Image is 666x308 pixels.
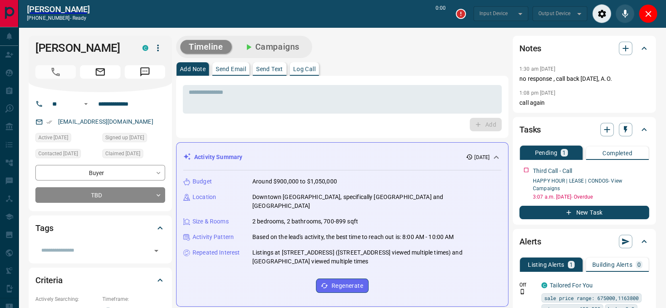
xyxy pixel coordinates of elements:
span: Signed up [DATE] [105,133,144,142]
p: Listings at [STREET_ADDRESS] ([STREET_ADDRESS] viewed multiple times) and [GEOGRAPHIC_DATA] viewe... [252,248,501,266]
h2: Tasks [519,123,541,136]
p: Based on the lead's activity, the best time to reach out is: 8:00 AM - 10:00 AM [252,233,454,242]
button: Open [150,245,162,257]
div: Alerts [519,231,649,252]
p: Activity Pattern [193,233,234,242]
p: Actively Searching: [35,295,98,303]
p: Downtown [GEOGRAPHIC_DATA], specifically [GEOGRAPHIC_DATA] and [GEOGRAPHIC_DATA] [252,193,501,210]
button: Timeline [180,40,232,54]
p: 3:07 a.m. [DATE] - Overdue [533,193,649,201]
p: 1:30 am [DATE] [519,66,555,72]
p: Around $900,000 to $1,050,000 [252,177,337,186]
h2: Notes [519,42,541,55]
button: Open [81,99,91,109]
p: Budget [193,177,212,186]
div: Notes [519,38,649,58]
span: ready [72,15,87,21]
p: Send Email [216,66,246,72]
div: condos.ca [142,45,148,51]
p: 1 [562,150,566,156]
span: Claimed [DATE] [105,149,140,158]
span: Call [35,65,76,79]
p: Timeframe: [102,295,165,303]
a: [PERSON_NAME] [27,4,90,14]
span: Contacted [DATE] [38,149,78,158]
p: call again [519,98,649,107]
p: Completed [602,150,632,156]
div: Tags [35,218,165,238]
a: [EMAIL_ADDRESS][DOMAIN_NAME] [58,118,153,125]
p: Add Note [180,66,206,72]
span: Email [80,65,120,79]
a: HAPPY HOUR | LEASE | CONDOS- View Campaigns [533,178,622,191]
p: Pending [535,150,557,156]
p: Location [193,193,216,202]
button: Campaigns [235,40,308,54]
div: Close [639,4,658,23]
a: Tailored For You [550,282,593,289]
p: 1 [570,262,573,268]
svg: Email Verified [46,119,52,125]
div: Buyer [35,165,165,181]
p: 2 bedrooms, 2 bathrooms, 700-899 sqft [252,217,358,226]
div: Audio Settings [592,4,611,23]
div: Tasks [519,119,649,140]
div: Fri Feb 21 2025 [102,149,165,161]
h1: [PERSON_NAME] [35,41,130,55]
p: Third Call - Call [533,167,572,175]
button: Regenerate [316,279,369,293]
p: 0:00 [436,4,446,23]
div: Activity Summary[DATE] [183,149,501,165]
div: Criteria [35,270,165,290]
span: sale price range: 675000,1163800 [544,294,639,302]
div: TBD [35,187,165,203]
span: Active [DATE] [38,133,68,142]
p: Off [519,281,536,289]
p: no response , call back [DATE], A.O. [519,74,649,83]
p: Send Text [256,66,283,72]
p: Listing Alerts [528,262,564,268]
div: Sun Feb 23 2025 [35,149,98,161]
p: 0 [637,262,641,268]
h2: Alerts [519,235,541,248]
p: Size & Rooms [193,217,229,226]
p: [PHONE_NUMBER] - [27,14,90,22]
p: 1:08 pm [DATE] [519,90,555,96]
div: Fri Feb 21 2025 [102,133,165,145]
svg: Push Notification Only [519,289,525,295]
p: Repeated Interest [193,248,240,257]
div: Mon Feb 24 2025 [35,133,98,145]
p: Activity Summary [194,153,242,162]
p: [DATE] [474,154,489,161]
h2: Criteria [35,273,63,287]
p: Log Call [293,66,316,72]
div: condos.ca [541,282,547,288]
p: Building Alerts [592,262,632,268]
div: Mute [615,4,634,23]
button: New Task [519,206,649,219]
h2: Tags [35,221,53,235]
span: Message [125,65,165,79]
